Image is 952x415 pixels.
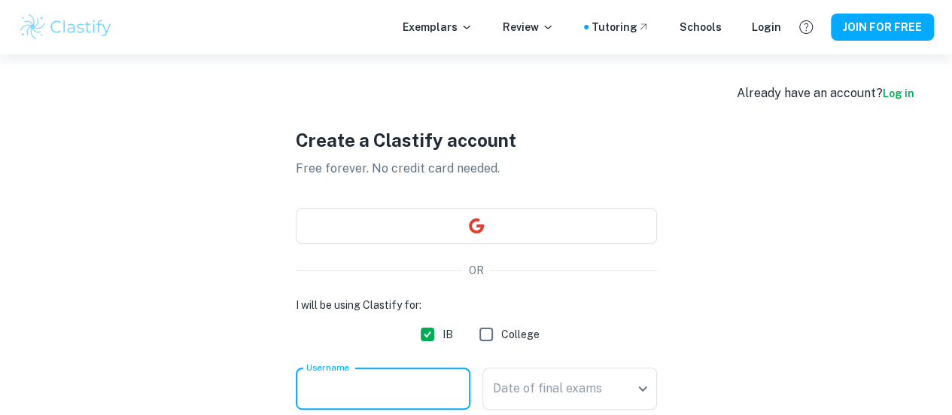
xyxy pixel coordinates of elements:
[752,19,781,35] a: Login
[883,87,914,99] a: Log in
[296,127,657,154] h1: Create a Clastify account
[793,14,819,40] button: Help and Feedback
[592,19,649,35] a: Tutoring
[501,326,540,343] span: College
[680,19,722,35] a: Schools
[306,361,349,374] label: Username
[503,19,554,35] p: Review
[443,326,453,343] span: IB
[18,12,114,42] img: Clastify logo
[469,262,484,279] p: OR
[403,19,473,35] p: Exemplars
[296,160,657,178] p: Free forever. No credit card needed.
[737,84,914,102] div: Already have an account?
[831,14,934,41] button: JOIN FOR FREE
[296,297,657,313] h6: I will be using Clastify for:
